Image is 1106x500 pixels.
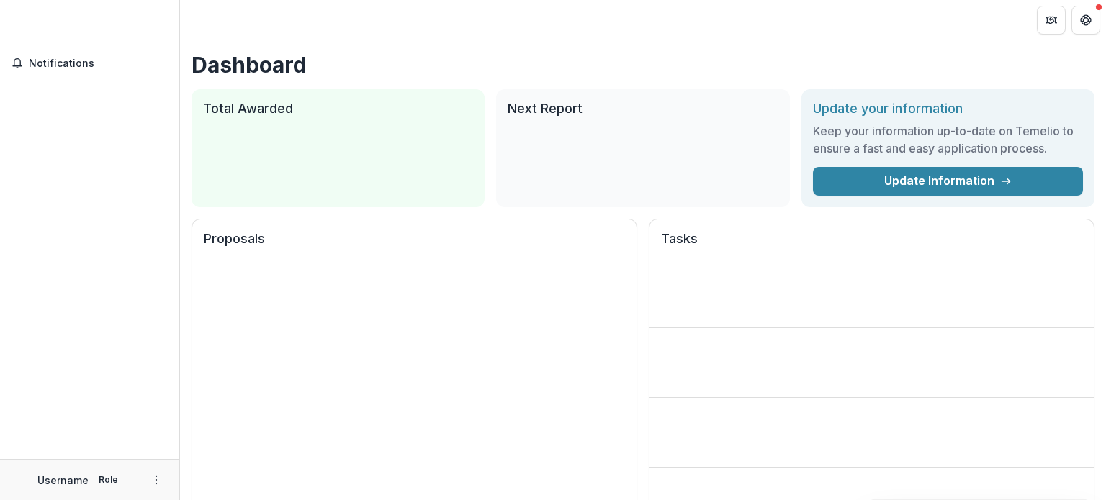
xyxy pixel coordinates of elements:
[1071,6,1100,35] button: Get Help
[192,52,1094,78] h1: Dashboard
[6,52,174,75] button: Notifications
[813,101,1083,117] h2: Update your information
[37,473,89,488] p: Username
[203,101,473,117] h2: Total Awarded
[148,471,165,488] button: More
[204,231,625,258] h2: Proposals
[508,101,778,117] h2: Next Report
[29,58,168,70] span: Notifications
[813,167,1083,196] a: Update Information
[661,231,1082,258] h2: Tasks
[1037,6,1066,35] button: Partners
[94,473,122,486] p: Role
[813,122,1083,157] h3: Keep your information up-to-date on Temelio to ensure a fast and easy application process.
